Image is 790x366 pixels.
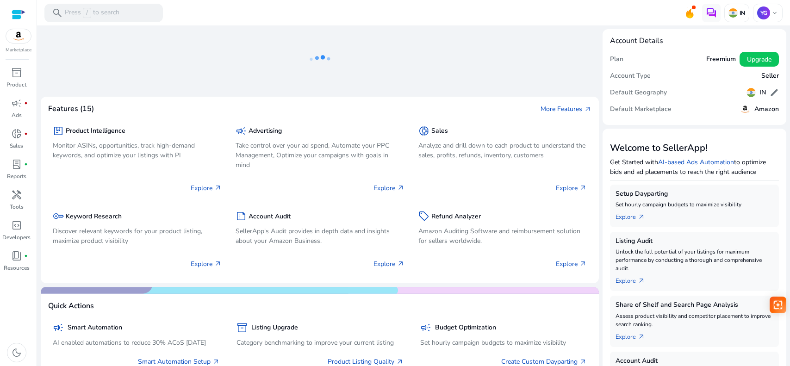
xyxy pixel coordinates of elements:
a: Explorearrow_outward [616,273,653,285]
p: Resources [4,264,30,272]
a: Explorearrow_outward [616,329,653,341]
span: summarize [236,211,247,222]
img: in.svg [746,88,756,97]
span: handyman [11,189,22,200]
span: fiber_manual_record [24,101,28,105]
span: campaign [420,322,431,333]
p: Developers [2,233,31,242]
h3: Welcome to SellerApp! [610,143,779,154]
button: Upgrade [740,52,779,67]
span: inventory_2 [236,322,248,333]
h5: Account Audit [249,213,291,221]
span: campaign [236,125,247,136]
span: search [52,7,63,19]
h5: IN [759,89,766,97]
span: fiber_manual_record [24,132,28,136]
span: inventory_2 [11,67,22,78]
h5: Seller [761,72,779,80]
p: Discover relevant keywords for your product listing, maximize product visibility [53,226,222,246]
span: donut_small [418,125,429,136]
h4: Account Details [610,37,663,45]
p: Set hourly campaign budgets to maximize visibility [616,200,773,209]
h5: Smart Automation [68,324,122,332]
img: amazon.svg [740,104,751,115]
p: SellerApp's Audit provides in depth data and insights about your Amazon Business. [236,226,404,246]
h5: Budget Optimization [435,324,496,332]
p: Explore [556,259,587,269]
h5: Sales [431,127,448,135]
span: dark_mode [11,347,22,358]
span: arrow_outward [212,358,220,366]
p: Take control over your ad spend, Automate your PPC Management, Optimize your campaigns with goals... [236,141,404,170]
h4: Quick Actions [48,302,94,310]
p: Explore [373,183,404,193]
p: Category benchmarking to improve your current listing [236,338,404,347]
h5: Listing Upgrade [251,324,298,332]
span: campaign [11,98,22,109]
span: donut_small [11,128,22,139]
p: Amazon Auditing Software and reimbursement solution for sellers worldwide. [418,226,587,246]
span: arrow_outward [638,277,645,285]
h5: Advertising [249,127,282,135]
h5: Default Geography [610,89,667,97]
p: Tools [10,203,24,211]
span: arrow_outward [638,333,645,341]
h5: Account Audit [616,357,773,365]
span: edit [770,88,779,97]
p: Sales [10,142,23,150]
p: Explore [373,259,404,269]
span: arrow_outward [397,184,404,192]
h5: Share of Shelf and Search Page Analysis [616,301,773,309]
p: Press to search [65,8,119,18]
p: IN [738,9,745,17]
span: code_blocks [11,220,22,231]
span: arrow_outward [214,184,222,192]
span: arrow_outward [579,260,587,267]
h4: Features (15) [48,105,94,113]
p: YG [757,6,770,19]
span: Upgrade [747,55,771,64]
h5: Setup Dayparting [616,190,773,198]
span: package [53,125,64,136]
p: Set hourly campaign budgets to maximize visibility [420,338,587,347]
span: arrow_outward [397,260,404,267]
a: AI-based Ads Automation [658,158,734,167]
p: Explore [191,183,222,193]
p: AI enabled automations to reduce 30% ACoS [DATE] [53,338,220,347]
span: lab_profile [11,159,22,170]
a: Explorearrow_outward [616,209,653,222]
span: arrow_outward [214,260,222,267]
a: More Featuresarrow_outward [541,104,591,114]
span: arrow_outward [584,105,591,113]
span: sell [418,211,429,222]
span: / [83,8,91,18]
span: campaign [53,322,64,333]
span: arrow_outward [638,213,645,221]
span: book_4 [11,250,22,261]
span: arrow_outward [579,358,587,366]
span: fiber_manual_record [24,162,28,166]
h5: Keyword Research [66,213,122,221]
h5: Amazon [754,105,779,113]
span: key [53,211,64,222]
span: fiber_manual_record [24,254,28,258]
span: keyboard_arrow_down [771,9,778,17]
p: Ads [12,111,22,119]
p: Product [6,81,26,89]
img: in.svg [728,8,738,18]
span: arrow_outward [579,184,587,192]
p: Explore [191,259,222,269]
p: Marketplace [6,47,31,54]
h5: Listing Audit [616,237,773,245]
h5: Plan [610,56,623,63]
p: Get Started with to optimize bids and ad placements to reach the right audience [610,157,779,177]
span: arrow_outward [396,358,404,366]
p: Assess product visibility and competitor placement to improve search ranking. [616,312,773,329]
h5: Freemium [706,56,736,63]
p: Explore [556,183,587,193]
p: Monitor ASINs, opportunities, track high-demand keywords, and optimize your listings with PI [53,141,222,160]
h5: Account Type [610,72,651,80]
p: Unlock the full potential of your listings for maximum performance by conducting a thorough and c... [616,248,773,273]
p: Reports [7,172,26,180]
h5: Product Intelligence [66,127,125,135]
